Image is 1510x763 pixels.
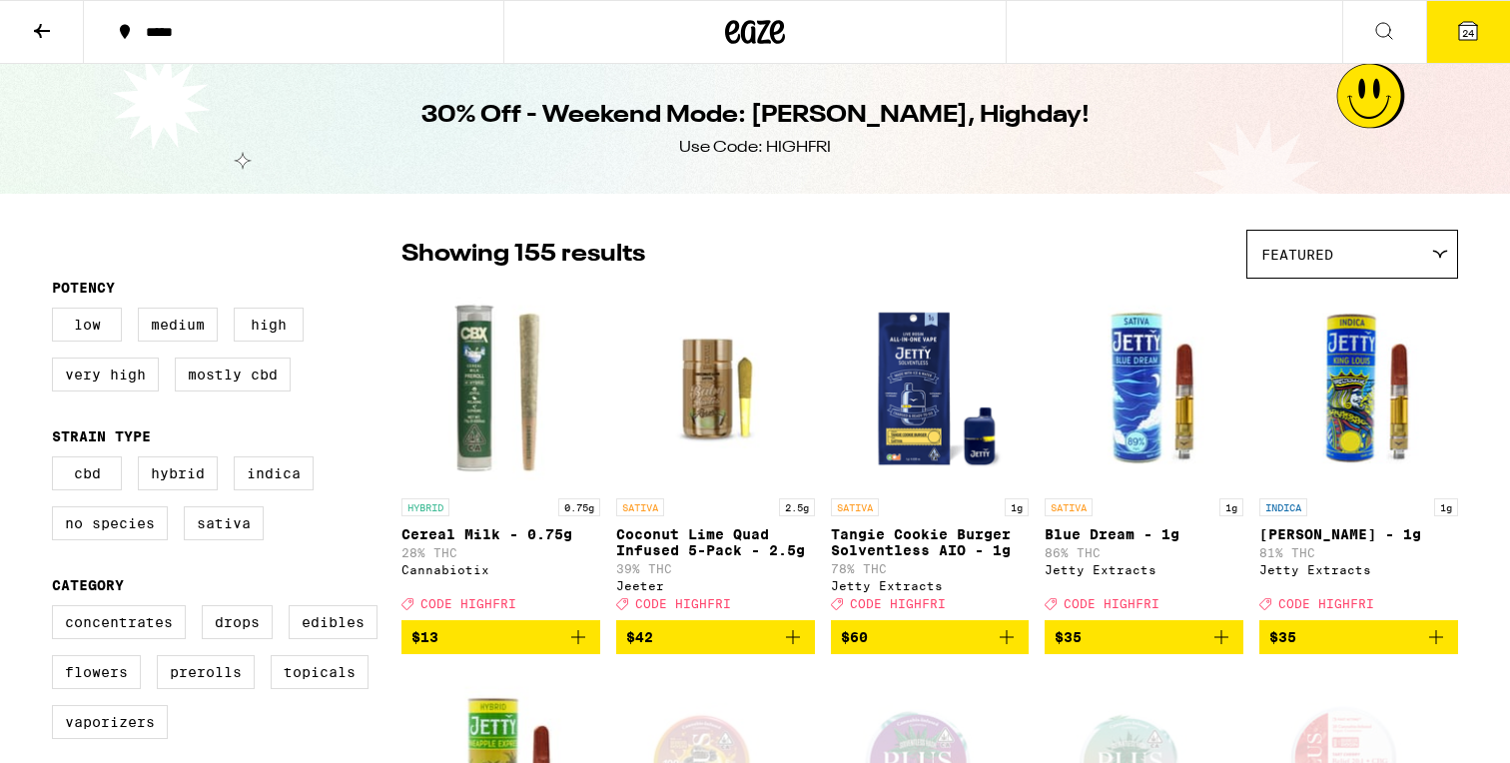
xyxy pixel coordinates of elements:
button: 24 [1426,1,1510,63]
label: Mostly CBD [175,358,291,391]
label: Low [52,308,122,342]
p: 0.75g [558,498,600,516]
div: Jetty Extracts [1045,563,1243,576]
a: Open page for Blue Dream - 1g from Jetty Extracts [1045,289,1243,620]
a: Open page for Tangie Cookie Burger Solventless AIO - 1g from Jetty Extracts [831,289,1030,620]
legend: Category [52,577,124,593]
label: Flowers [52,655,141,689]
label: Concentrates [52,605,186,639]
p: 1g [1005,498,1029,516]
span: CODE HIGHFRI [420,597,516,610]
div: Cannabiotix [401,563,600,576]
label: No Species [52,506,168,540]
p: INDICA [1259,498,1307,516]
label: CBD [52,456,122,490]
button: Add to bag [401,620,600,654]
img: Jetty Extracts - Tangie Cookie Burger Solventless AIO - 1g [831,289,1030,488]
button: Add to bag [831,620,1030,654]
label: Topicals [271,655,369,689]
span: Featured [1261,247,1333,263]
p: Tangie Cookie Burger Solventless AIO - 1g [831,526,1030,558]
p: Cereal Milk - 0.75g [401,526,600,542]
label: Drops [202,605,273,639]
p: 2.5g [779,498,815,516]
span: CODE HIGHFRI [635,597,731,610]
label: Very High [52,358,159,391]
span: 24 [1462,27,1474,39]
p: 1g [1219,498,1243,516]
p: 78% THC [831,562,1030,575]
p: HYBRID [401,498,449,516]
label: Prerolls [157,655,255,689]
div: Use Code: HIGHFRI [679,137,831,159]
button: Add to bag [616,620,815,654]
div: Jetty Extracts [831,579,1030,592]
img: Cannabiotix - Cereal Milk - 0.75g [401,289,600,488]
a: Open page for Cereal Milk - 0.75g from Cannabiotix [401,289,600,620]
img: Jetty Extracts - Blue Dream - 1g [1045,289,1243,488]
span: $13 [411,629,438,645]
a: Open page for King Louis - 1g from Jetty Extracts [1259,289,1458,620]
p: Showing 155 results [401,238,645,272]
span: $60 [841,629,868,645]
span: CODE HIGHFRI [850,597,946,610]
legend: Potency [52,280,115,296]
p: SATIVA [1045,498,1093,516]
p: 1g [1434,498,1458,516]
label: Indica [234,456,314,490]
label: Vaporizers [52,705,168,739]
span: CODE HIGHFRI [1278,597,1374,610]
span: CODE HIGHFRI [1064,597,1159,610]
p: Coconut Lime Quad Infused 5-Pack - 2.5g [616,526,815,558]
div: Jeeter [616,579,815,592]
label: Hybrid [138,456,218,490]
legend: Strain Type [52,428,151,444]
div: Jetty Extracts [1259,563,1458,576]
p: SATIVA [616,498,664,516]
label: Edibles [289,605,377,639]
p: [PERSON_NAME] - 1g [1259,526,1458,542]
label: High [234,308,304,342]
label: Sativa [184,506,264,540]
p: 39% THC [616,562,815,575]
p: 28% THC [401,546,600,559]
button: Add to bag [1259,620,1458,654]
h1: 30% Off - Weekend Mode: [PERSON_NAME], Highday! [421,99,1090,133]
p: Blue Dream - 1g [1045,526,1243,542]
a: Open page for Coconut Lime Quad Infused 5-Pack - 2.5g from Jeeter [616,289,815,620]
img: Jetty Extracts - King Louis - 1g [1259,289,1458,488]
button: Add to bag [1045,620,1243,654]
span: $42 [626,629,653,645]
label: Medium [138,308,218,342]
p: 81% THC [1259,546,1458,559]
p: 86% THC [1045,546,1243,559]
span: $35 [1269,629,1296,645]
span: $35 [1055,629,1082,645]
p: SATIVA [831,498,879,516]
img: Jeeter - Coconut Lime Quad Infused 5-Pack - 2.5g [616,289,815,488]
